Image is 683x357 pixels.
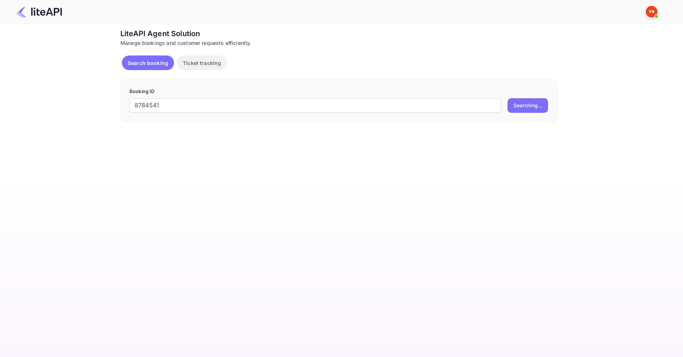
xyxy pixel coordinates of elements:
[16,6,62,18] img: LiteAPI Logo
[130,98,502,113] input: Enter Booking ID (e.g., 63782194)
[120,39,558,47] div: Manage bookings and customer requests efficiently.
[183,59,221,67] p: Ticket tracking
[128,59,168,67] p: Search booking
[130,88,549,95] p: Booking ID
[508,98,548,113] button: Searching...
[646,6,657,18] img: Yandex Support
[120,28,558,39] div: LiteAPI Agent Solution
